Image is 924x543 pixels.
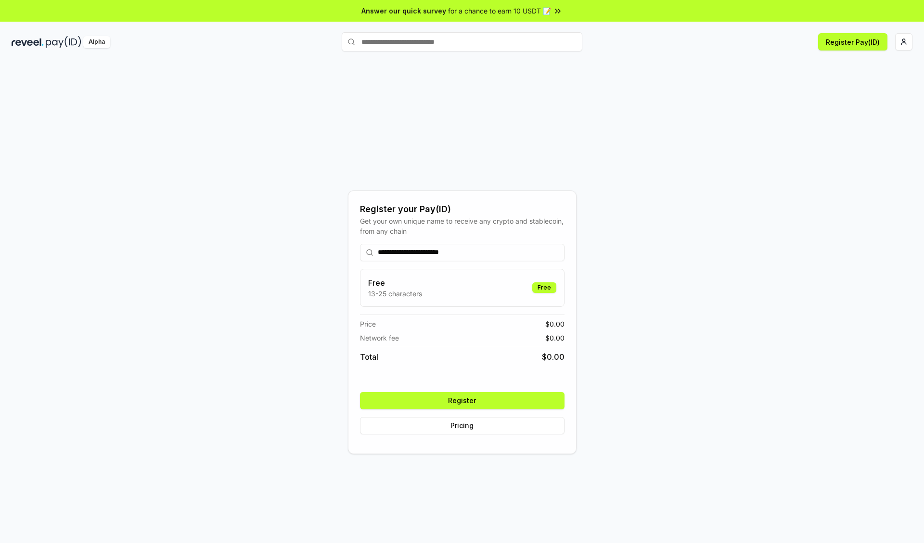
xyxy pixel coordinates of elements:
[360,351,378,363] span: Total
[542,351,565,363] span: $ 0.00
[360,216,565,236] div: Get your own unique name to receive any crypto and stablecoin, from any chain
[360,202,565,216] div: Register your Pay(ID)
[46,36,81,48] img: pay_id
[368,277,422,289] h3: Free
[368,289,422,299] p: 13-25 characters
[361,6,446,16] span: Answer our quick survey
[448,6,551,16] span: for a chance to earn 10 USDT 📝
[12,36,44,48] img: reveel_dark
[545,333,565,343] span: $ 0.00
[360,392,565,409] button: Register
[360,333,399,343] span: Network fee
[360,417,565,434] button: Pricing
[532,282,556,293] div: Free
[545,319,565,329] span: $ 0.00
[83,36,110,48] div: Alpha
[360,319,376,329] span: Price
[818,33,887,51] button: Register Pay(ID)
